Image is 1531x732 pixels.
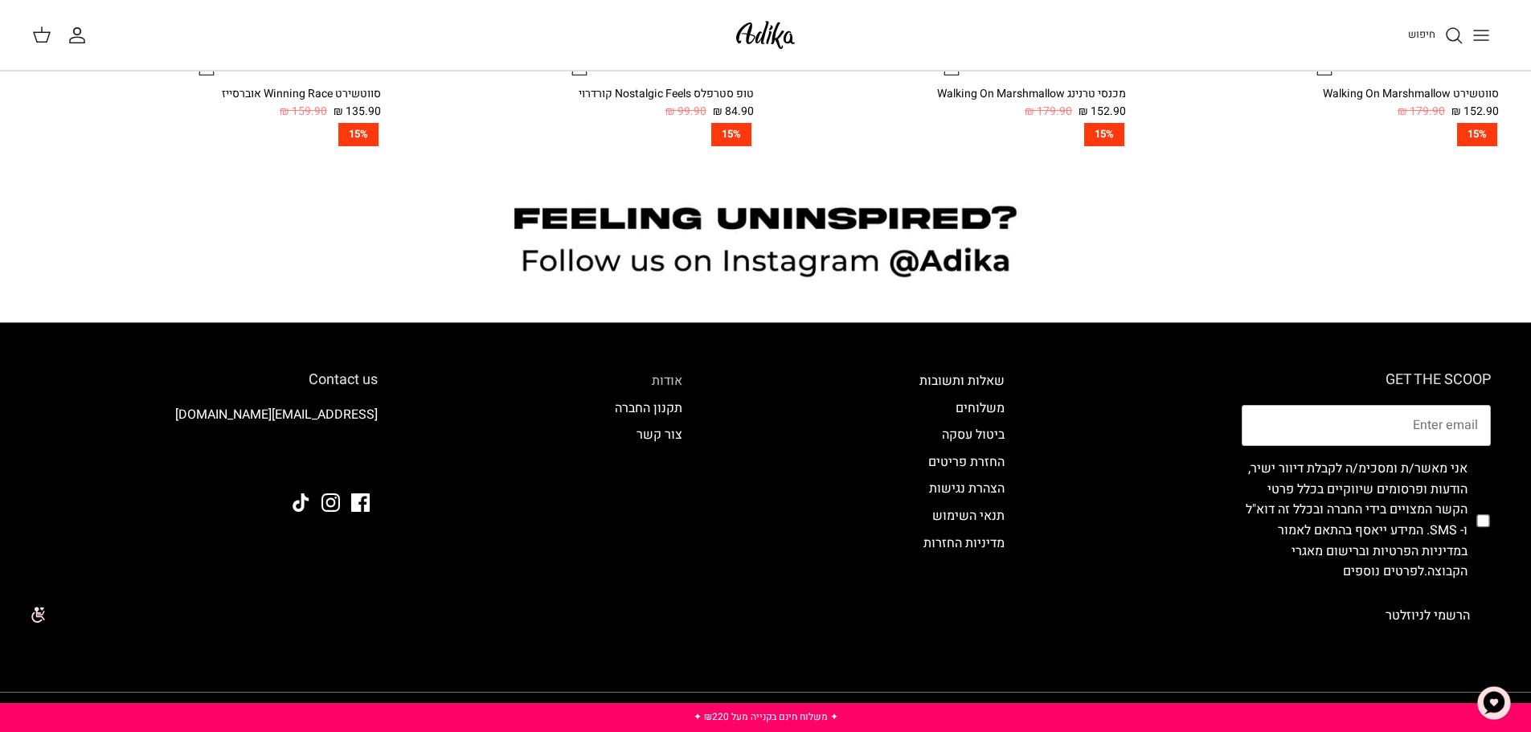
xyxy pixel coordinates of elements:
img: Adika IL [334,449,378,470]
a: הצהרת נגישות [929,479,1005,498]
div: סווטשירט Walking On Marshmallow [1150,85,1499,103]
a: Facebook [351,493,370,512]
span: 152.90 ₪ [1079,103,1126,121]
span: 15% [338,123,379,146]
span: 179.90 ₪ [1398,103,1445,121]
img: accessibility_icon02.svg [12,592,56,636]
a: 15% [32,123,381,146]
span: 15% [711,123,751,146]
img: Adika IL [731,16,800,54]
span: 159.90 ₪ [280,103,327,121]
a: Tiktok [292,493,310,512]
h6: GET THE SCOOP [1242,371,1491,389]
a: צור קשר [637,425,682,444]
div: סווטשירט Winning Race אוברסייז [32,85,381,103]
span: 152.90 ₪ [1451,103,1499,121]
span: 15% [1457,123,1497,146]
div: Secondary navigation [903,371,1021,636]
div: מכנסי טרנינג Walking On Marshmallow [778,85,1127,103]
a: ✦ משלוח חינם בקנייה מעל ₪220 ✦ [694,710,838,724]
span: 84.90 ₪ [713,103,754,121]
a: 15% [405,123,754,146]
span: 179.90 ₪ [1025,103,1072,121]
a: משלוחים [956,399,1005,418]
a: ביטול עסקה [942,425,1005,444]
span: 99.90 ₪ [665,103,706,121]
button: הרשמי לניוזלטר [1365,595,1491,636]
label: אני מאשר/ת ומסכימ/ה לקבלת דיוור ישיר, הודעות ופרסומים שיווקיים בכלל פרטי הקשר המצויים בידי החברה ... [1242,459,1468,583]
a: סווטשירט Walking On Marshmallow 152.90 ₪ 179.90 ₪ [1150,85,1499,121]
a: החשבון שלי [68,26,93,45]
span: 15% [1084,123,1124,146]
a: לפרטים נוספים [1343,562,1424,581]
a: חיפוש [1408,26,1463,45]
a: תקנון החברה [615,399,682,418]
a: אודות [652,371,682,391]
h6: Contact us [40,371,378,389]
a: שאלות ותשובות [919,371,1005,391]
span: חיפוש [1408,27,1435,42]
a: טופ סטרפלס Nostalgic Feels קורדרוי 84.90 ₪ 99.90 ₪ [405,85,754,121]
a: מדיניות החזרות [923,534,1005,553]
button: Toggle menu [1463,18,1499,53]
span: 135.90 ₪ [334,103,381,121]
button: צ'אט [1470,679,1518,727]
a: מכנסי טרנינג Walking On Marshmallow 152.90 ₪ 179.90 ₪ [778,85,1127,121]
div: Secondary navigation [599,371,698,636]
input: Email [1242,405,1491,447]
a: [EMAIL_ADDRESS][DOMAIN_NAME] [175,405,378,424]
a: תנאי השימוש [932,506,1005,525]
div: טופ סטרפלס Nostalgic Feels קורדרוי [405,85,754,103]
a: סווטשירט Winning Race אוברסייז 135.90 ₪ 159.90 ₪ [32,85,381,121]
a: 15% [1150,123,1499,146]
a: 15% [778,123,1127,146]
a: החזרת פריטים [928,452,1005,472]
a: Instagram [321,493,340,512]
